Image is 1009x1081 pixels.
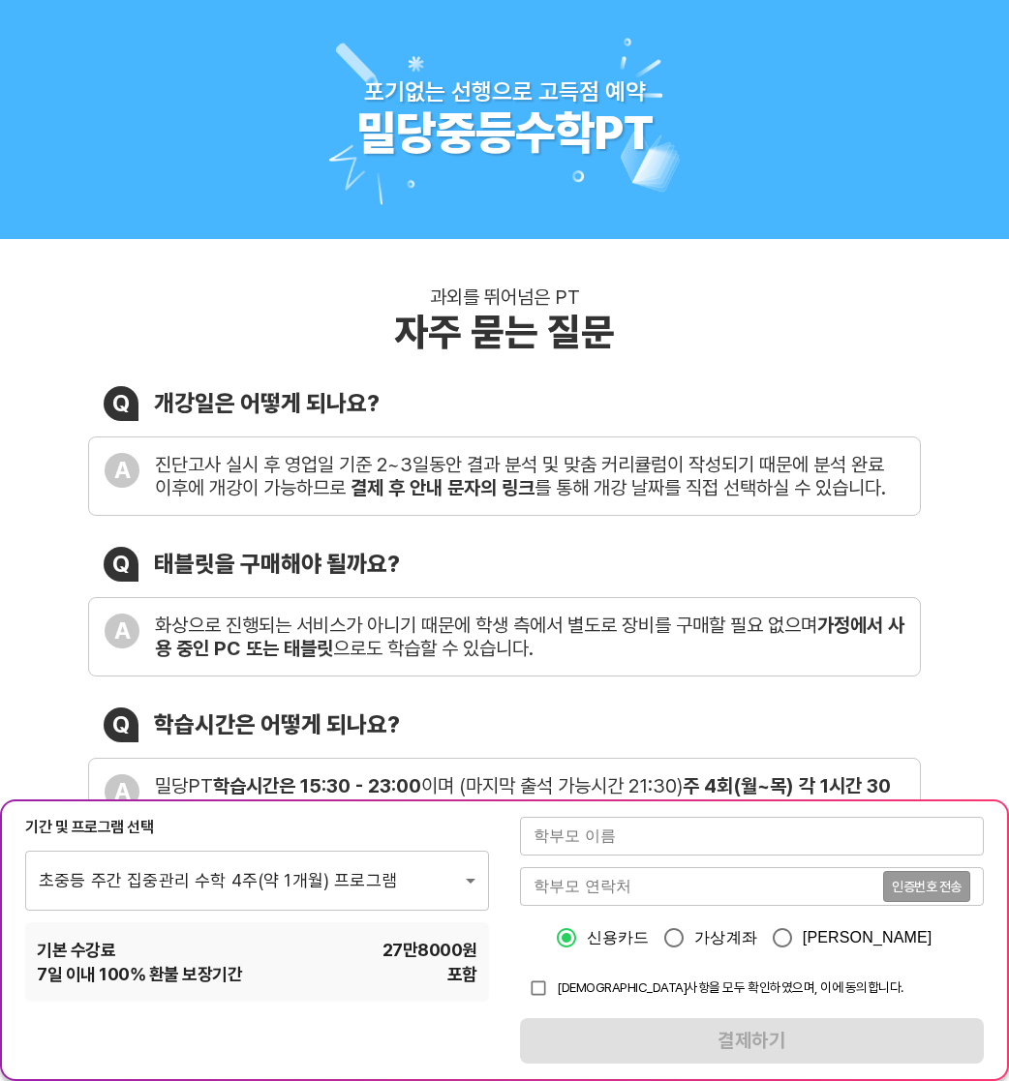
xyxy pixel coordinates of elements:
div: A [105,774,139,809]
div: 초중등 주간 집중관리 수학 4주(약 1개월) 프로그램 [25,850,489,910]
div: 태블릿을 구매해야 될까요? [154,550,400,578]
div: Q [104,707,138,742]
span: 신용카드 [587,926,650,949]
span: 7 일 이내 100% 환불 보장기간 [37,962,242,986]
span: 기본 수강료 [37,938,115,962]
input: 학부모 이름을 입력해주세요 [520,817,984,856]
span: [DEMOGRAPHIC_DATA]사항을 모두 확인하였으며, 이에 동의합니다. [557,979,903,995]
span: [PERSON_NAME] [803,926,933,949]
div: 개강일은 어떻게 되나요? [154,389,380,417]
div: Q [104,547,138,582]
span: 포함 [447,962,477,986]
b: 결제 후 안내 문자의 링크 [351,476,535,499]
b: 학습시간은 15:30 - 23:00 [213,774,421,797]
div: A [105,614,139,648]
div: Q [104,386,138,421]
div: 학습시간은 어떻게 되나요? [154,710,400,738]
div: A [105,453,139,488]
b: 주 4회(월~목) 각 1시간 30분씩 희망시간 [155,774,891,821]
b: 가정에서 사용 중인 PC 또는 태블릿 [155,614,904,660]
span: 27만8000 원 [382,938,477,962]
span: 가상계좌 [694,926,757,949]
div: 포기없는 선행으로 고득점 예약 [364,77,646,105]
div: 기간 및 프로그램 선택 [25,817,489,838]
div: 밀당중등수학PT [356,105,654,162]
div: 과외를 뛰어넘은 PT [430,285,580,309]
div: 밀당PT 이며 (마지막 출석 가능시간 21:30) 에 수업이 진행됩니다. [155,774,904,821]
input: 학부모 연락처를 입력해주세요 [520,867,883,906]
div: 화상으로 진행되는 서비스가 아니기 때문에 학생 측에서 별도로 장비를 구매할 필요 없으며 으로도 학습할 수 있습니다. [155,614,904,660]
div: 자주 묻는 질문 [394,309,615,355]
div: 진단고사 실시 후 영업일 기준 2~3일동안 결과 분석 및 맞춤 커리큘럼이 작성되기 때문에 분석 완료 이후에 개강이 가능하므로 를 통해 개강 날짜를 직접 선택하실 수 있습니다. [155,453,904,499]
